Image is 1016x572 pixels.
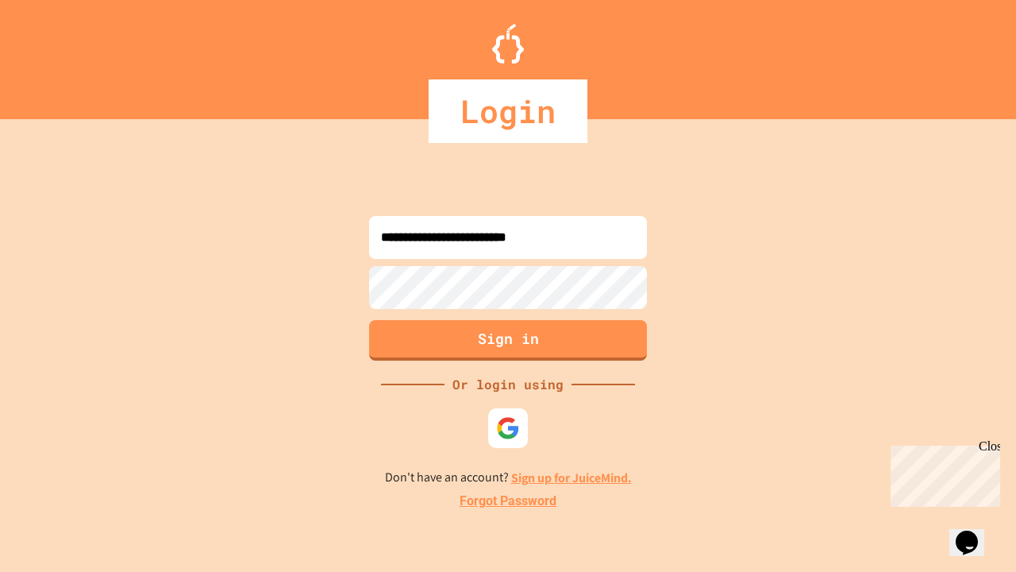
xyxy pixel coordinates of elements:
img: Logo.svg [492,24,524,64]
iframe: chat widget [949,508,1000,556]
a: Sign up for JuiceMind. [511,470,632,486]
button: Sign in [369,320,647,361]
iframe: chat widget [884,439,1000,507]
p: Don't have an account? [385,468,632,488]
img: google-icon.svg [496,416,520,440]
div: Chat with us now!Close [6,6,110,101]
div: Login [429,79,587,143]
div: Or login using [444,375,571,394]
a: Forgot Password [460,492,556,511]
